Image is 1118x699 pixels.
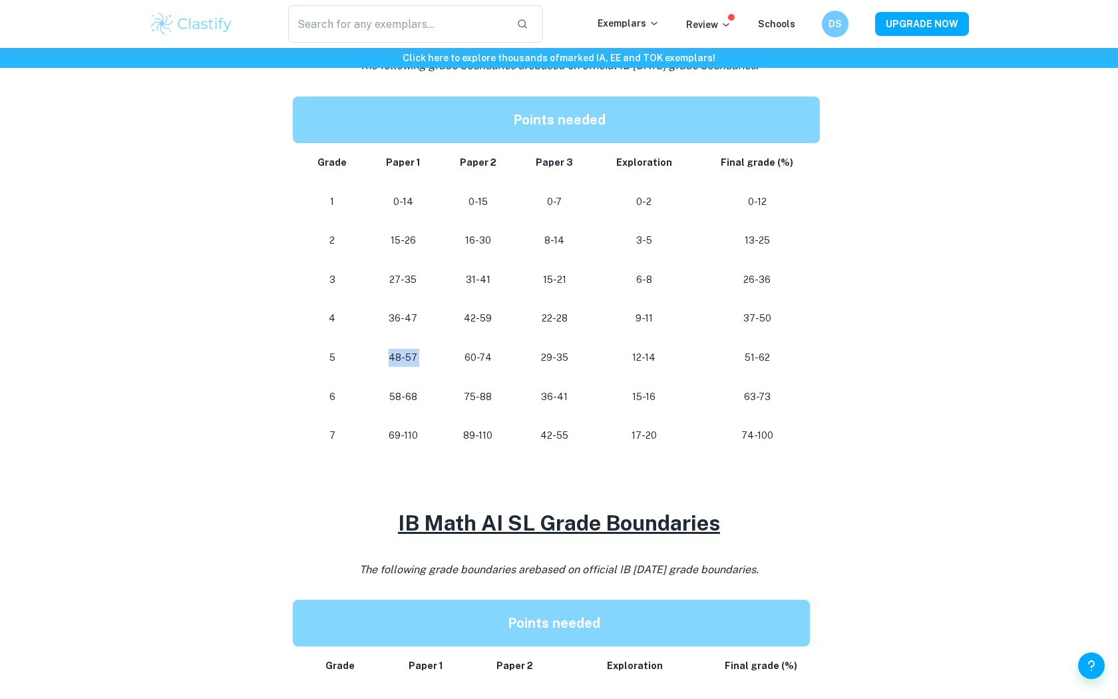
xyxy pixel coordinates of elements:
[309,193,356,211] p: 1
[705,310,809,328] p: 37-50
[758,19,795,29] a: Schools
[325,660,355,671] strong: Grade
[309,271,356,289] p: 3
[496,660,533,671] strong: Paper 2
[607,660,663,671] strong: Exploration
[451,193,505,211] p: 0-15
[604,193,684,211] p: 0-2
[527,193,583,211] p: 0-7
[386,157,421,168] strong: Paper 1
[149,11,234,37] img: Clastify logo
[705,193,809,211] p: 0-12
[604,388,684,406] p: 15-16
[705,271,809,289] p: 26-36
[616,157,672,168] strong: Exploration
[377,271,430,289] p: 27-35
[451,232,505,250] p: 16-30
[604,310,684,328] p: 9-11
[705,232,809,250] p: 13-25
[460,157,496,168] strong: Paper 2
[604,232,684,250] p: 3-5
[309,427,356,445] p: 7
[536,157,573,168] strong: Paper 3
[513,112,606,128] strong: Points needed
[377,349,430,367] p: 48-57
[451,349,505,367] p: 60-74
[451,427,505,445] p: 89-110
[309,388,356,406] p: 6
[377,193,430,211] p: 0-14
[309,310,356,328] p: 4
[451,271,505,289] p: 31-41
[451,388,505,406] p: 75-88
[527,271,583,289] p: 15-21
[686,17,731,32] p: Review
[1078,652,1105,679] button: Help and Feedback
[377,427,430,445] p: 69-110
[705,349,809,367] p: 51-62
[875,12,969,36] button: UPGRADE NOW
[598,16,659,31] p: Exemplars
[527,388,583,406] p: 36-41
[508,615,600,631] strong: Points needed
[534,563,759,576] span: based on official IB [DATE] grade boundaries.
[705,388,809,406] p: 63-73
[309,232,356,250] p: 2
[451,310,505,328] p: 42-59
[377,388,430,406] p: 58-68
[317,157,347,168] strong: Grade
[288,5,506,43] input: Search for any exemplars...
[409,660,443,671] strong: Paper 1
[527,427,583,445] p: 42-55
[527,349,583,367] p: 29-35
[725,660,797,671] strong: Final grade (%)
[309,349,356,367] p: 5
[398,511,720,535] u: IB Math AI SL Grade Boundaries
[604,427,684,445] p: 17-20
[527,310,583,328] p: 22-28
[604,271,684,289] p: 6-8
[359,563,759,576] i: The following grade boundaries are
[705,427,809,445] p: 74-100
[377,310,430,328] p: 36-47
[828,17,843,31] h6: DS
[3,51,1115,65] h6: Click here to explore thousands of marked IA, EE and TOK exemplars !
[822,11,848,37] button: DS
[377,232,430,250] p: 15-26
[721,157,793,168] strong: Final grade (%)
[527,232,583,250] p: 8-14
[604,349,684,367] p: 12-14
